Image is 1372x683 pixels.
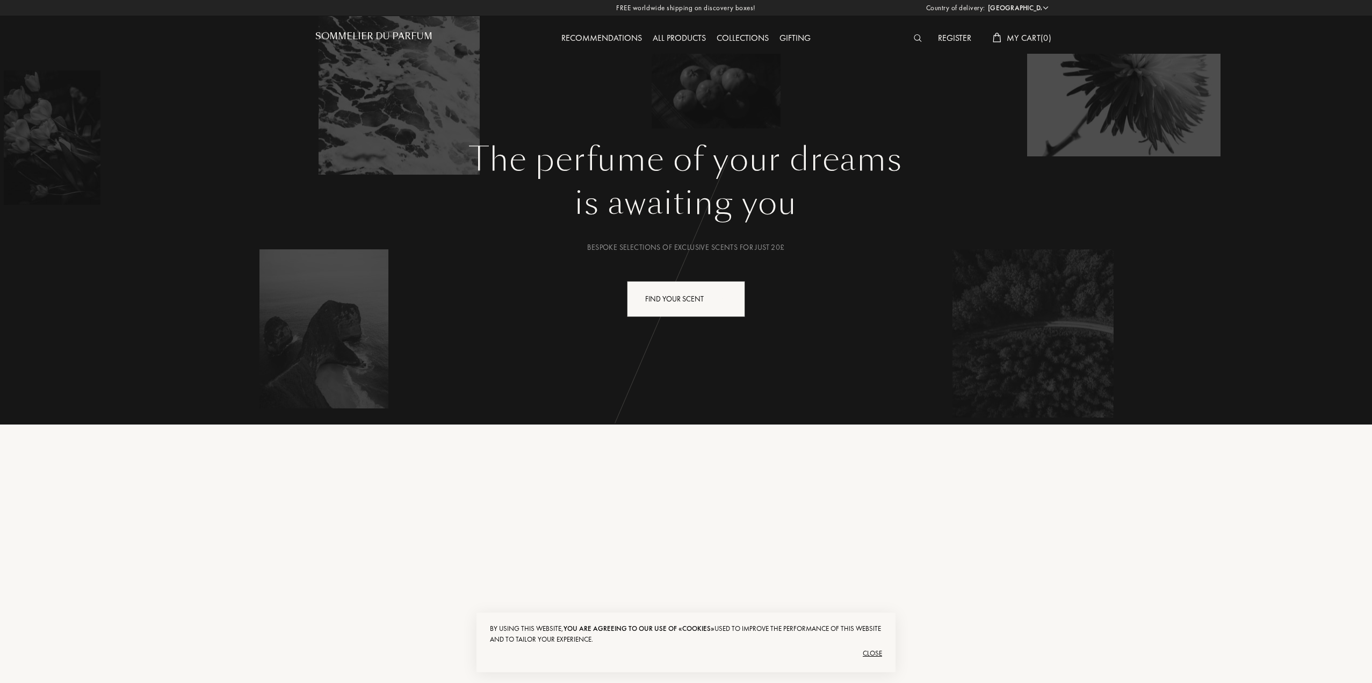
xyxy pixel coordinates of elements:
div: Recommendations [556,32,647,46]
a: Sommelier du Parfum [315,31,432,46]
div: Bespoke selections of exclusive scents for just 20£ [323,242,1049,253]
span: My Cart ( 0 ) [1007,32,1051,44]
span: you are agreeing to our use of «cookies» [564,624,714,633]
a: Find your scentanimation [619,281,753,317]
a: All products [647,32,711,44]
div: Register [933,32,977,46]
span: Country of delivery: [926,3,985,13]
a: Recommendations [556,32,647,44]
a: Gifting [774,32,816,44]
h1: Sommelier du Parfum [315,31,432,41]
a: Register [933,32,977,44]
a: Collections [711,32,774,44]
div: All products [647,32,711,46]
div: animation [719,287,740,309]
img: search_icn_white.svg [914,34,922,42]
div: Close [490,645,882,662]
div: Find your scent [627,281,745,317]
h1: The perfume of your dreams [323,140,1049,179]
div: Collections [711,32,774,46]
div: Gifting [774,32,816,46]
div: By using this website, used to improve the performance of this website and to tailor your experie... [490,623,882,645]
img: cart_white.svg [993,33,1001,42]
div: is awaiting you [323,179,1049,227]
